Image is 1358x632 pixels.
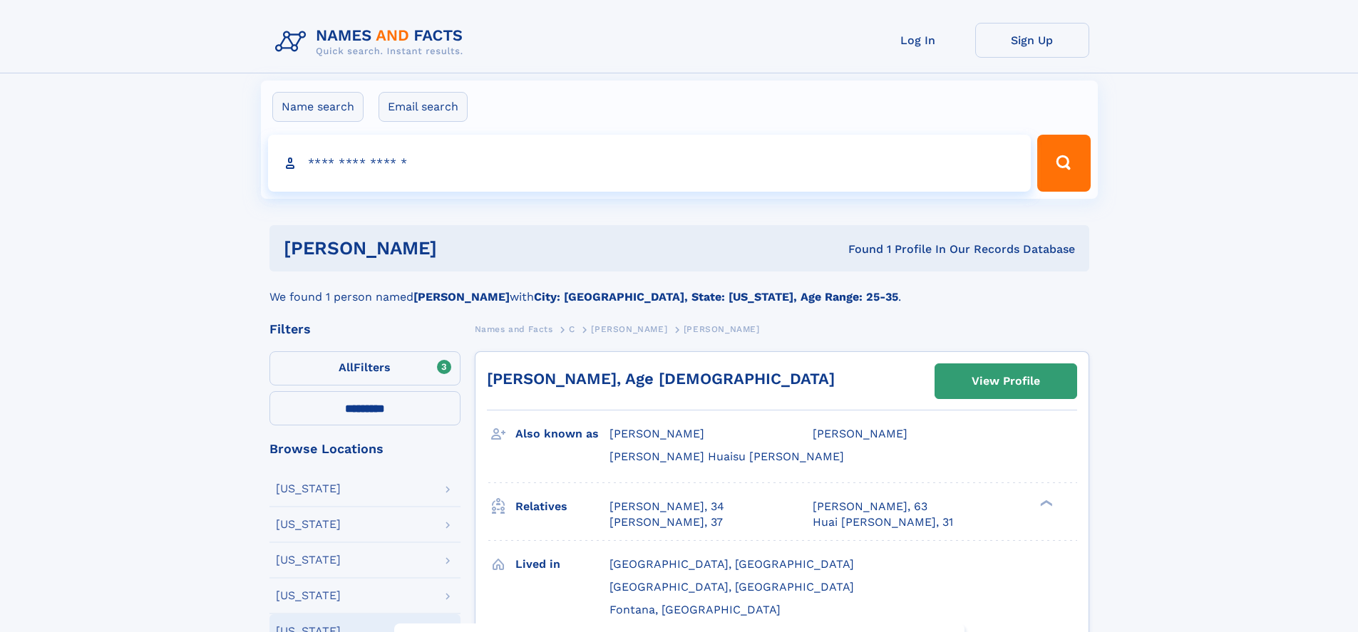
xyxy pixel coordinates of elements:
a: Huai [PERSON_NAME], 31 [813,514,953,530]
h3: Also known as [515,422,609,446]
a: Names and Facts [475,320,553,338]
a: [PERSON_NAME] [591,320,667,338]
span: All [339,361,354,374]
span: [GEOGRAPHIC_DATA], [GEOGRAPHIC_DATA] [609,557,854,571]
div: We found 1 person named with . [269,271,1089,306]
div: [US_STATE] [276,483,341,494]
div: [US_STATE] [276,519,341,530]
div: Browse Locations [269,442,461,455]
h1: [PERSON_NAME] [284,239,643,257]
label: Email search [379,92,468,122]
b: City: [GEOGRAPHIC_DATA], State: [US_STATE], Age Range: 25-35 [534,290,898,304]
div: [US_STATE] [276,554,341,566]
a: [PERSON_NAME], 63 [813,499,927,514]
h3: Lived in [515,552,609,576]
div: ❯ [1036,498,1054,507]
input: search input [268,135,1032,192]
div: View Profile [972,365,1040,398]
span: [PERSON_NAME] Huaisu [PERSON_NAME] [609,450,844,463]
a: C [569,320,575,338]
span: [GEOGRAPHIC_DATA], [GEOGRAPHIC_DATA] [609,580,854,594]
a: View Profile [935,364,1076,398]
span: Fontana, [GEOGRAPHIC_DATA] [609,603,781,616]
a: [PERSON_NAME], 37 [609,514,723,530]
span: [PERSON_NAME] [684,324,760,334]
div: Filters [269,323,461,336]
div: Found 1 Profile In Our Records Database [642,242,1075,257]
span: C [569,324,575,334]
span: [PERSON_NAME] [591,324,667,334]
h3: Relatives [515,494,609,519]
button: Search Button [1037,135,1090,192]
a: [PERSON_NAME], 34 [609,499,724,514]
img: Logo Names and Facts [269,23,475,61]
span: [PERSON_NAME] [609,427,704,440]
a: [PERSON_NAME], Age [DEMOGRAPHIC_DATA] [487,370,835,388]
b: [PERSON_NAME] [413,290,510,304]
label: Name search [272,92,364,122]
a: Sign Up [975,23,1089,58]
div: [US_STATE] [276,590,341,601]
label: Filters [269,351,461,385]
span: [PERSON_NAME] [813,427,907,440]
a: Log In [861,23,975,58]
